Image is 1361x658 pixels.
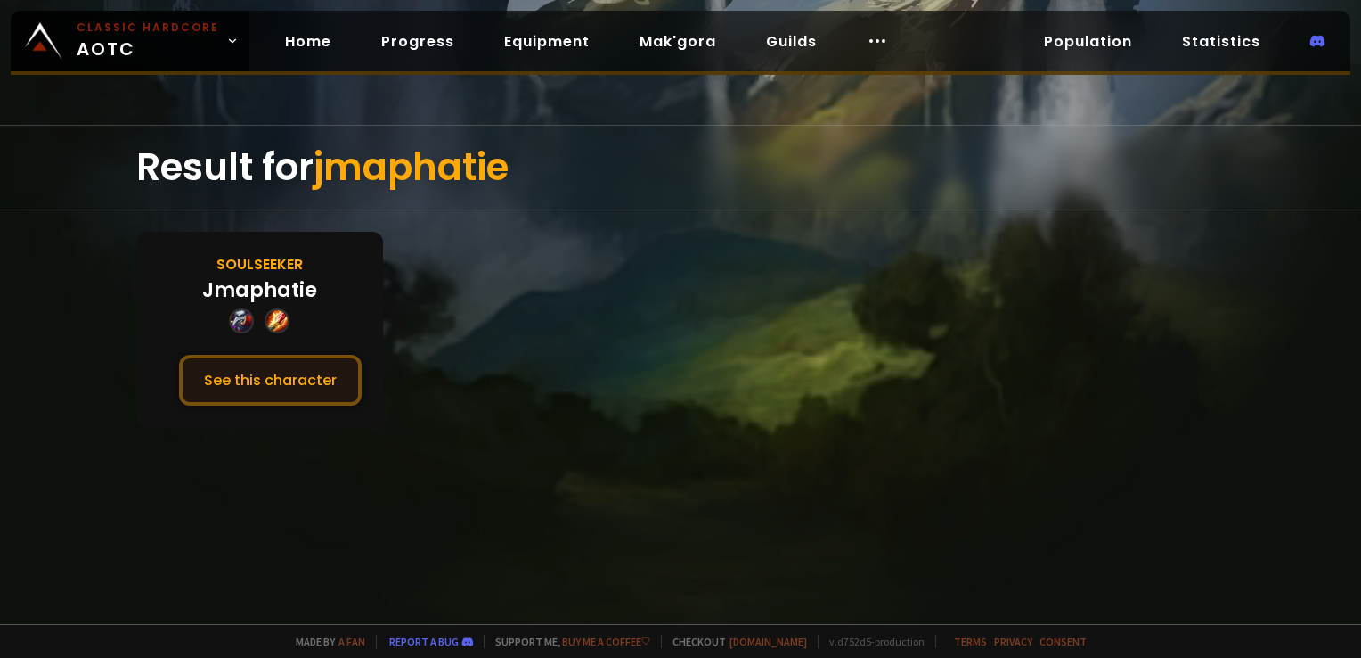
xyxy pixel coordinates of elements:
[490,23,604,60] a: Equipment
[625,23,730,60] a: Mak'gora
[752,23,831,60] a: Guilds
[729,635,807,648] a: [DOMAIN_NAME]
[484,635,650,648] span: Support me,
[1039,635,1087,648] a: Consent
[389,635,459,648] a: Report a bug
[77,20,219,36] small: Classic Hardcore
[216,253,303,276] div: Soulseeker
[77,20,219,62] span: AOTC
[338,635,365,648] a: a fan
[818,635,925,648] span: v. d752d5 - production
[179,355,362,406] button: See this character
[1168,23,1275,60] a: Statistics
[11,11,249,71] a: Classic HardcoreAOTC
[314,141,509,193] span: jmaphatie
[562,635,650,648] a: Buy me a coffee
[271,23,346,60] a: Home
[285,635,365,648] span: Made by
[1030,23,1146,60] a: Population
[367,23,469,60] a: Progress
[202,276,317,305] div: Jmaphatie
[136,126,1225,210] div: Result for
[954,635,987,648] a: Terms
[994,635,1032,648] a: Privacy
[661,635,807,648] span: Checkout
